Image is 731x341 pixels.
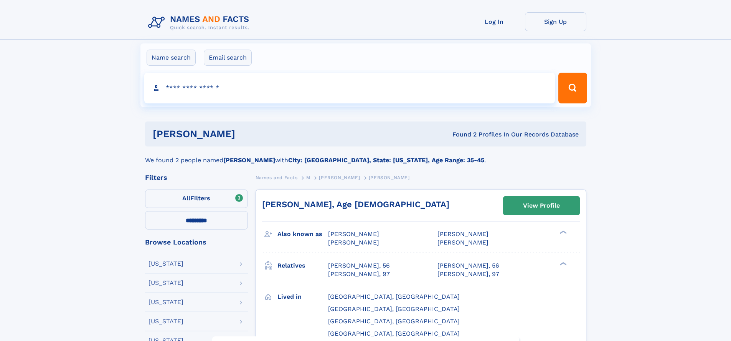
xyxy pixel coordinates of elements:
[149,261,183,267] div: [US_STATE]
[153,129,344,139] h1: [PERSON_NAME]
[306,173,310,182] a: M
[145,146,586,165] div: We found 2 people named with .
[319,175,360,180] span: [PERSON_NAME]
[149,280,183,286] div: [US_STATE]
[288,156,484,164] b: City: [GEOGRAPHIC_DATA], State: [US_STATE], Age Range: 35-45
[437,261,499,270] a: [PERSON_NAME], 56
[328,261,390,270] a: [PERSON_NAME], 56
[182,195,190,202] span: All
[558,261,567,266] div: ❯
[149,299,183,305] div: [US_STATE]
[277,290,328,303] h3: Lived in
[437,239,488,246] span: [PERSON_NAME]
[306,175,310,180] span: M
[256,173,298,182] a: Names and Facts
[344,130,579,139] div: Found 2 Profiles In Our Records Database
[147,50,196,66] label: Name search
[149,318,183,324] div: [US_STATE]
[437,230,488,238] span: [PERSON_NAME]
[328,305,460,313] span: [GEOGRAPHIC_DATA], [GEOGRAPHIC_DATA]
[144,73,555,103] input: search input
[204,50,252,66] label: Email search
[503,196,579,215] a: View Profile
[277,228,328,241] h3: Also known as
[262,200,449,209] a: [PERSON_NAME], Age [DEMOGRAPHIC_DATA]
[328,330,460,337] span: [GEOGRAPHIC_DATA], [GEOGRAPHIC_DATA]
[319,173,360,182] a: [PERSON_NAME]
[328,293,460,300] span: [GEOGRAPHIC_DATA], [GEOGRAPHIC_DATA]
[558,230,567,235] div: ❯
[369,175,410,180] span: [PERSON_NAME]
[223,156,275,164] b: [PERSON_NAME]
[328,239,379,246] span: [PERSON_NAME]
[525,12,586,31] a: Sign Up
[145,12,256,33] img: Logo Names and Facts
[277,259,328,272] h3: Relatives
[328,318,460,325] span: [GEOGRAPHIC_DATA], [GEOGRAPHIC_DATA]
[464,12,525,31] a: Log In
[328,270,390,278] a: [PERSON_NAME], 97
[523,197,560,215] div: View Profile
[437,270,499,278] a: [PERSON_NAME], 97
[558,73,587,103] button: Search Button
[328,230,379,238] span: [PERSON_NAME]
[145,239,248,246] div: Browse Locations
[145,190,248,208] label: Filters
[145,174,248,181] div: Filters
